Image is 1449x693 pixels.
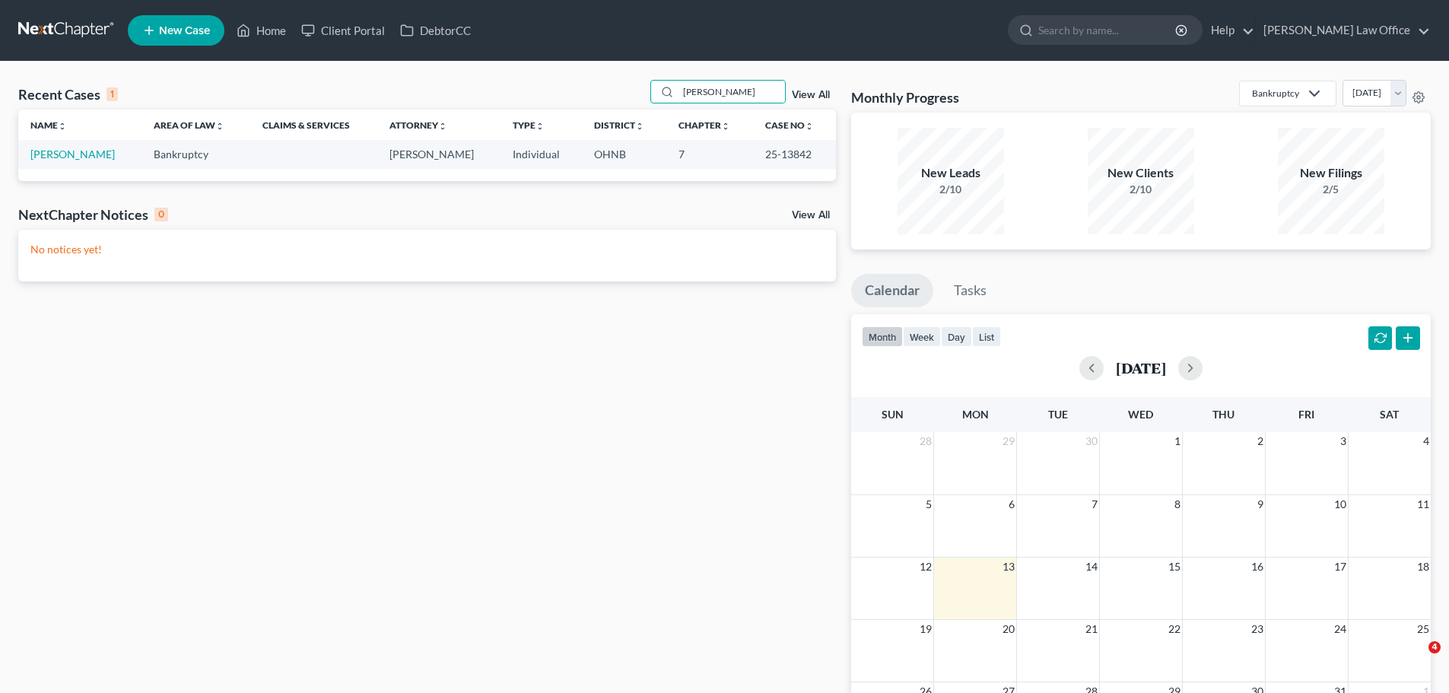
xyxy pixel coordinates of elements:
[438,122,447,131] i: unfold_more
[1416,620,1431,638] span: 25
[1422,432,1431,450] span: 4
[154,208,168,221] div: 0
[1173,432,1182,450] span: 1
[792,210,830,221] a: View All
[229,17,294,44] a: Home
[159,25,210,37] span: New Case
[1298,408,1314,421] span: Fri
[500,140,582,168] td: Individual
[1250,558,1265,576] span: 16
[535,122,545,131] i: unfold_more
[1250,620,1265,638] span: 23
[215,122,224,131] i: unfold_more
[1084,558,1099,576] span: 14
[392,17,478,44] a: DebtorCC
[1048,408,1068,421] span: Tue
[58,122,67,131] i: unfold_more
[389,119,447,131] a: Attorneyunfold_more
[903,326,941,347] button: week
[666,140,753,168] td: 7
[635,122,644,131] i: unfold_more
[792,90,830,100] a: View All
[1128,408,1153,421] span: Wed
[805,122,814,131] i: unfold_more
[882,408,904,421] span: Sun
[582,140,666,168] td: OHNB
[30,242,824,257] p: No notices yet!
[513,119,545,131] a: Typeunfold_more
[1278,182,1384,197] div: 2/5
[962,408,989,421] span: Mon
[1088,182,1194,197] div: 2/10
[141,140,249,168] td: Bankruptcy
[1001,558,1016,576] span: 13
[1380,408,1399,421] span: Sat
[1252,87,1299,100] div: Bankruptcy
[294,17,392,44] a: Client Portal
[1333,620,1348,638] span: 24
[1428,641,1441,653] span: 4
[678,81,785,103] input: Search by name...
[30,119,67,131] a: Nameunfold_more
[1333,495,1348,513] span: 10
[1167,558,1182,576] span: 15
[1088,164,1194,182] div: New Clients
[1416,558,1431,576] span: 18
[18,85,118,103] div: Recent Cases
[30,148,115,161] a: [PERSON_NAME]
[1084,432,1099,450] span: 30
[1007,495,1016,513] span: 6
[106,87,118,101] div: 1
[18,205,168,224] div: NextChapter Notices
[1173,495,1182,513] span: 8
[851,88,959,106] h3: Monthly Progress
[1090,495,1099,513] span: 7
[1256,432,1265,450] span: 2
[972,326,1001,347] button: list
[862,326,903,347] button: month
[941,326,972,347] button: day
[1001,432,1016,450] span: 29
[1333,558,1348,576] span: 17
[918,432,933,450] span: 28
[1339,432,1348,450] span: 3
[1256,495,1265,513] span: 9
[918,620,933,638] span: 19
[898,182,1004,197] div: 2/10
[765,119,814,131] a: Case Nounfold_more
[721,122,730,131] i: unfold_more
[377,140,500,168] td: [PERSON_NAME]
[1256,17,1430,44] a: [PERSON_NAME] Law Office
[851,274,933,307] a: Calendar
[1278,164,1384,182] div: New Filings
[918,558,933,576] span: 12
[250,110,377,140] th: Claims & Services
[924,495,933,513] span: 5
[1212,408,1235,421] span: Thu
[1116,360,1166,376] h2: [DATE]
[898,164,1004,182] div: New Leads
[1084,620,1099,638] span: 21
[1203,17,1254,44] a: Help
[1167,620,1182,638] span: 22
[1416,495,1431,513] span: 11
[678,119,730,131] a: Chapterunfold_more
[1397,641,1434,678] iframe: Intercom live chat
[940,274,1000,307] a: Tasks
[1038,16,1177,44] input: Search by name...
[154,119,224,131] a: Area of Lawunfold_more
[753,140,836,168] td: 25-13842
[594,119,644,131] a: Districtunfold_more
[1001,620,1016,638] span: 20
